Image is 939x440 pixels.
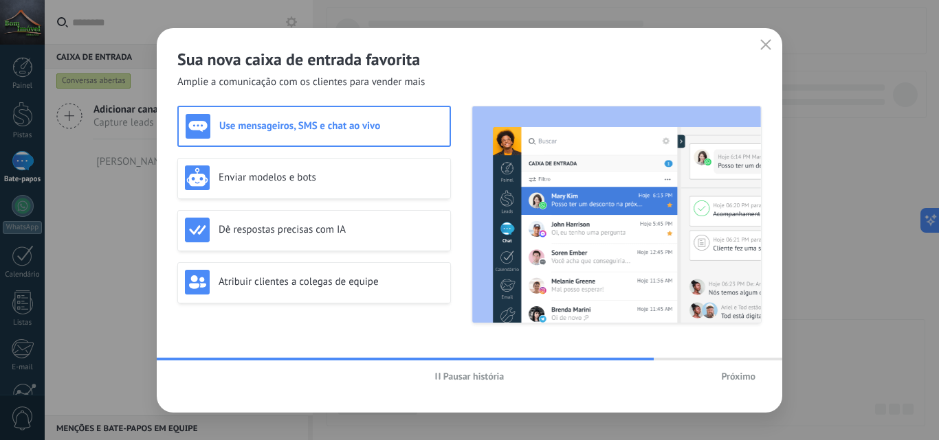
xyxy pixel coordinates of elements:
[721,370,755,382] font: Próximo
[219,275,379,288] font: Atribuir clientes a colegas de equipe
[219,171,316,184] font: Enviar modelos e bots
[429,366,511,386] button: Pausar história
[219,119,380,132] font: Use mensageiros, SMS e chat ao vivo
[177,49,420,70] font: Sua nova caixa de entrada favorita
[177,76,425,89] font: Amplie a comunicação com os clientes para vender mais
[715,366,762,386] button: Próximo
[443,370,505,382] font: Pausar história
[219,223,346,236] font: Dê respostas precisas com IA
